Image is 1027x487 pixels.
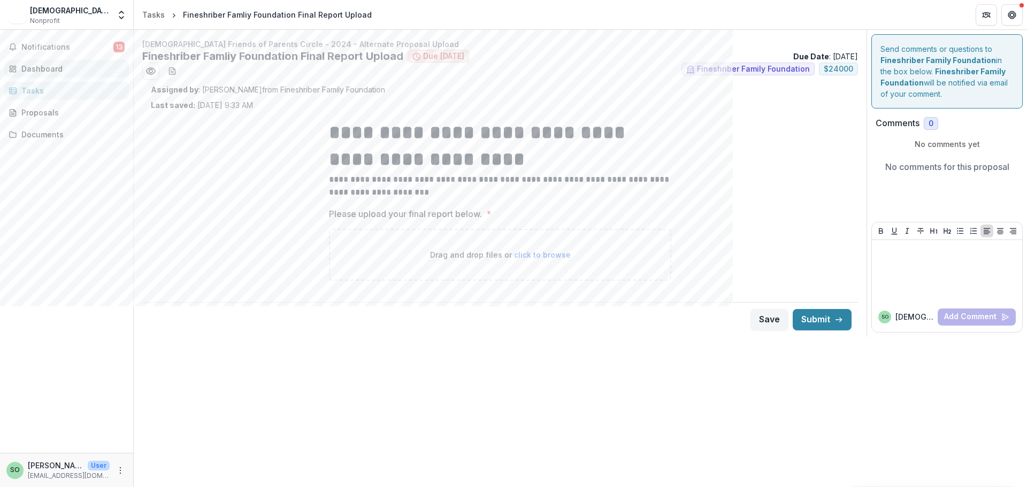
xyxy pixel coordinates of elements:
div: Tasks [21,85,120,96]
p: Please upload your final report below. [329,207,482,220]
span: Notifications [21,43,113,52]
button: Notifications13 [4,38,129,56]
button: Align Left [980,225,993,237]
nav: breadcrumb [138,7,376,22]
button: Ordered List [967,225,980,237]
div: Documents [21,129,120,140]
p: No comments for this proposal [885,160,1009,173]
span: Fineshriber Family Foundation [697,65,810,74]
button: Submit [793,309,852,330]
button: Bullet List [954,225,967,237]
p: [PERSON_NAME] [28,460,83,471]
div: Send comments or questions to in the box below. will be notified via email of your comment. [871,34,1023,109]
div: [DEMOGRAPHIC_DATA] Friends of Parents Circle [30,5,110,16]
button: Italicize [901,225,914,237]
div: Shiri Ourian [882,314,888,320]
strong: Assigned by [151,85,198,94]
p: [DEMOGRAPHIC_DATA] Friends of Parents Circle - 2024 - Alternate Proposal Upload [142,38,858,50]
p: [DATE] 9:33 AM [151,99,253,111]
strong: Fineshriber Family Foundation [880,67,1006,87]
strong: Fineshriber Family Foundation [880,56,996,65]
button: Align Center [994,225,1007,237]
button: Save [750,309,788,330]
div: Fineshriber Famliy Foundation Final Report Upload [183,9,372,20]
p: No comments yet [876,138,1018,150]
button: Strike [914,225,927,237]
button: Partners [976,4,997,26]
button: Open entity switcher [114,4,129,26]
a: Documents [4,126,129,143]
strong: Due Date [793,52,829,61]
button: Add Comment [938,308,1016,326]
button: download-word-button [164,63,181,80]
h2: Fineshriber Famliy Foundation Final Report Upload [142,50,403,63]
p: : [PERSON_NAME] from Fineshriber Family Foundation [151,84,849,95]
p: Drag and drop files or [430,249,571,260]
button: Underline [888,225,901,237]
img: American Friends of Parents Circle [9,6,26,24]
p: [DEMOGRAPHIC_DATA][PERSON_NAME] [895,311,933,322]
button: Get Help [1001,4,1023,26]
button: Bold [875,225,887,237]
span: Nonprofit [30,16,60,26]
p: : [DATE] [793,51,858,62]
button: Heading 2 [941,225,954,237]
a: Proposals [4,104,129,121]
span: $ 24000 [824,65,853,74]
div: Tasks [142,9,165,20]
button: Preview ff19ab26-9509-4d61-84fa-7effeb964107.pdf [142,63,159,80]
div: Dashboard [21,63,120,74]
span: click to browse [514,250,571,259]
a: Tasks [138,7,169,22]
strong: Last saved: [151,101,195,110]
button: Heading 1 [928,225,940,237]
p: [EMAIL_ADDRESS][DOMAIN_NAME] [28,471,110,481]
span: 0 [929,119,933,128]
div: Shiri Ourian [10,467,20,474]
span: 13 [113,42,125,52]
a: Dashboard [4,60,129,78]
button: More [114,464,127,477]
button: Align Right [1007,225,1020,237]
div: Proposals [21,107,120,118]
p: User [88,461,110,470]
a: Tasks [4,82,129,99]
h2: Comments [876,118,919,128]
span: Due [DATE] [423,52,464,61]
